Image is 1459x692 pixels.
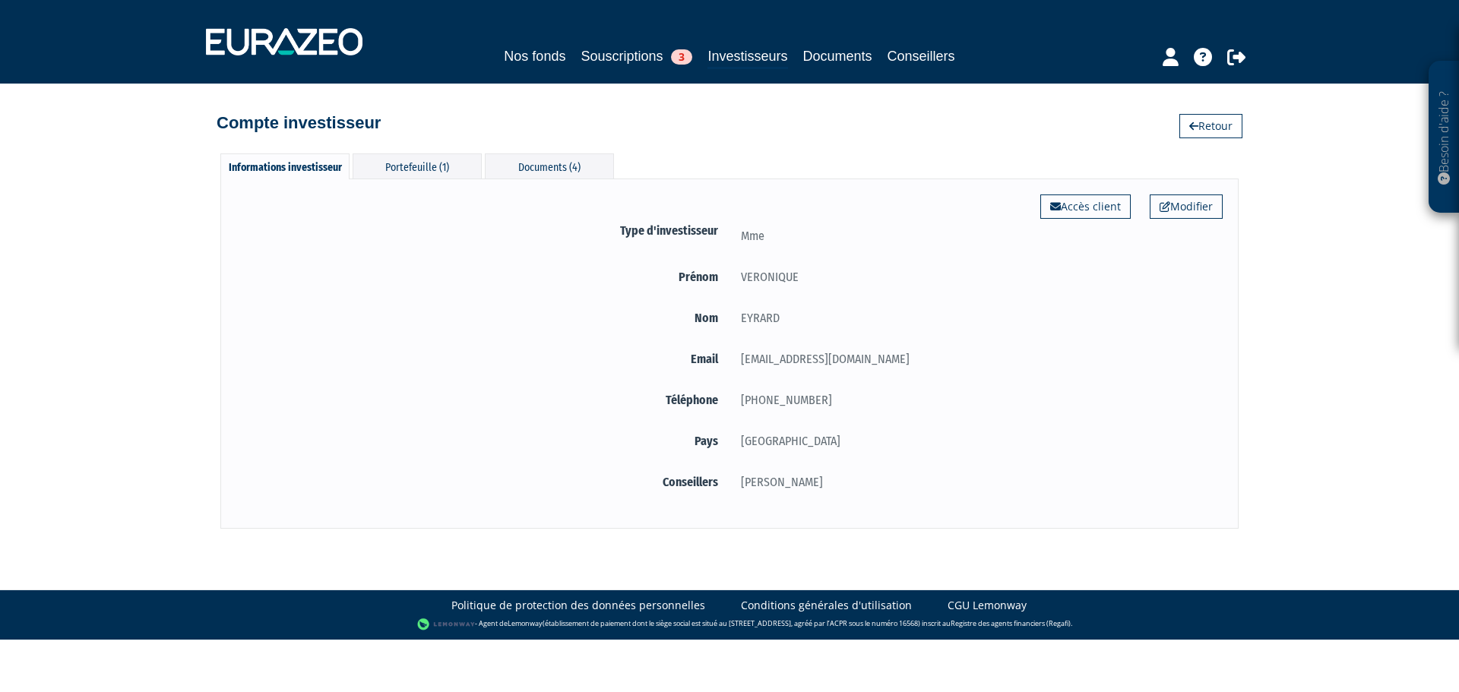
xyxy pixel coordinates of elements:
[236,267,729,286] label: Prénom
[1040,194,1131,219] a: Accès client
[15,617,1444,632] div: - Agent de (établissement de paiement dont le siège social est situé au [STREET_ADDRESS], agréé p...
[729,349,1223,368] div: [EMAIL_ADDRESS][DOMAIN_NAME]
[236,390,729,409] label: Téléphone
[236,349,729,368] label: Email
[951,619,1071,629] a: Registre des agents financiers (Regafi)
[888,46,955,67] a: Conseillers
[1150,194,1223,219] a: Modifier
[729,390,1223,409] div: [PHONE_NUMBER]
[206,28,362,55] img: 1732889491-logotype_eurazeo_blanc_rvb.png
[236,308,729,327] label: Nom
[1179,114,1242,138] a: Retour
[729,226,1223,245] div: Mme
[485,153,614,179] div: Documents (4)
[417,617,476,632] img: logo-lemonway.png
[741,598,912,613] a: Conditions générales d'utilisation
[803,46,872,67] a: Documents
[729,308,1223,327] div: EYRARD
[236,431,729,450] label: Pays
[729,267,1223,286] div: VERONIQUE
[707,46,787,69] a: Investisseurs
[504,46,565,67] a: Nos fonds
[508,619,543,629] a: Lemonway
[581,46,692,67] a: Souscriptions3
[236,472,729,491] label: Conseillers
[948,598,1027,613] a: CGU Lemonway
[451,598,705,613] a: Politique de protection des données personnelles
[217,114,381,132] h4: Compte investisseur
[220,153,350,179] div: Informations investisseur
[729,431,1223,450] div: [GEOGRAPHIC_DATA]
[1435,69,1453,206] p: Besoin d'aide ?
[236,221,729,240] label: Type d'investisseur
[353,153,482,179] div: Portefeuille (1)
[671,49,692,65] span: 3
[729,472,1223,491] div: [PERSON_NAME]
